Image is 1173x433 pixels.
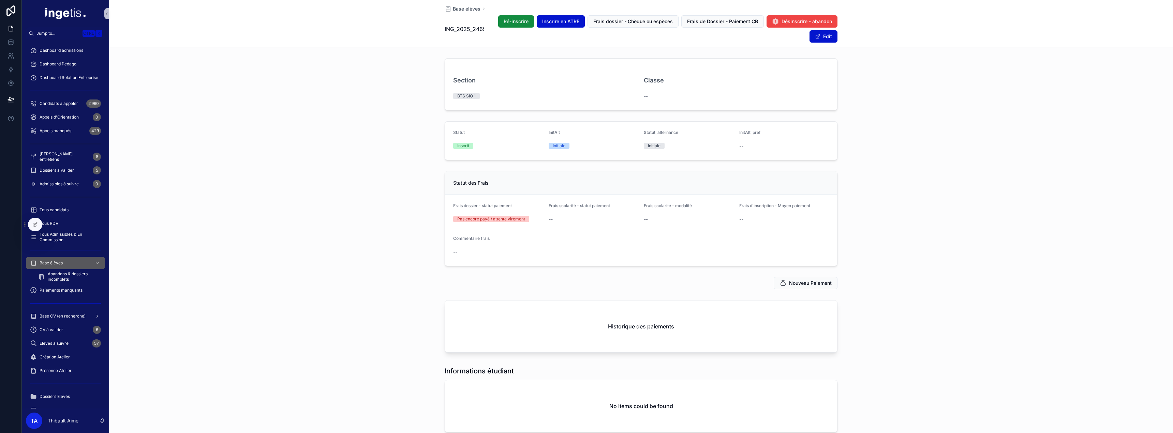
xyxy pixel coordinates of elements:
a: Admissibles à suivre0 [26,178,105,190]
span: Frais dossier - statut paiement [453,203,512,208]
span: Paiements manquants [40,288,83,293]
span: Ré-inscrire [504,18,529,25]
span: InitAlt [549,130,560,135]
span: Frais de Dossier - Paiement CB [687,18,758,25]
span: Candidats à appeler [40,101,78,106]
div: 2 960 [86,99,101,108]
span: [PERSON_NAME] entretiens [40,151,90,162]
span: Dashboard Relation Entreprise [40,75,98,80]
span: -- [644,216,648,223]
span: Frais scolarité - statut paiement [549,203,610,208]
button: Désinscrire - abandon [767,15,837,28]
a: [PERSON_NAME] entretiens8 [26,151,105,163]
span: Désinscrire - abandon [782,18,832,25]
span: Tous Admissibles & En Commission [40,232,98,243]
div: 8 [93,153,101,161]
span: Tous candidats [40,207,69,213]
span: Archive Elèves [40,407,68,413]
span: InitAlt_pref [739,130,761,135]
span: Abandons & dossiers incomplets [48,271,98,282]
span: Frais dossier - Chèque ou espèces [593,18,673,25]
a: Base élèves [445,5,480,12]
div: 57 [92,339,101,347]
div: 5 [93,166,101,174]
a: Appels d'Orientation0 [26,111,105,123]
span: Base élèves [40,260,63,266]
span: Frais scolarité - modalité [644,203,692,208]
span: -- [739,216,743,223]
span: Statut [453,130,465,135]
span: Jump to... [36,31,80,36]
span: Appels d'Orientation [40,114,79,120]
div: 0 [93,180,101,188]
a: Dashboard admissions [26,44,105,57]
a: Candidats à appeler2 960 [26,97,105,110]
span: Dossiers à valider [40,168,74,173]
span: Base élèves [453,5,480,12]
span: ING_2025_2469 [445,25,484,33]
span: K [96,31,102,36]
span: Présence Atelier [40,368,72,373]
span: -- [453,249,457,256]
span: Inscrire en ATRE [542,18,579,25]
button: Inscrire en ATRE [537,15,585,28]
a: Dashboard Pedago [26,58,105,70]
a: Dashboard Relation Entreprise [26,72,105,84]
span: Ctrl [83,30,95,37]
button: Ré-inscrire [498,15,534,28]
a: Paiements manquants [26,284,105,296]
span: Commentaire frais [453,236,490,241]
button: Edit [810,30,837,43]
span: Dashboard admissions [40,48,83,53]
div: Initiale [648,143,660,149]
span: Admissibles à suivre [40,181,79,187]
span: Création Atelier [40,354,70,360]
div: scrollable content [22,40,109,408]
span: Appels manqués [40,128,71,134]
button: Jump to...CtrlK [26,27,105,40]
a: Dossiers à valider5 [26,164,105,176]
a: CV à valider6 [26,324,105,336]
a: Elèves à suivre57 [26,337,105,350]
div: Pas encore payé / attente virement [457,216,525,222]
h2: No items could be found [609,402,673,410]
a: Archive Elèves [26,404,105,416]
span: TA [31,417,38,425]
span: Statut des Frais [453,180,488,186]
div: Initiale [553,143,565,149]
a: Abandons & dossiers incomplets [34,270,105,283]
span: Nouveau Paiement [789,280,832,287]
img: App logo [45,8,86,19]
button: Nouveau Paiement [774,277,837,289]
span: Base CV (en recherche) [40,313,86,319]
div: 0 [93,113,101,121]
a: Base CV (en recherche) [26,310,105,322]
p: Thibault Aime [48,417,78,424]
h2: Historique des paiements [608,322,674,330]
h3: Classe [644,76,664,85]
span: Dossiers Elèves [40,394,70,399]
span: -- [739,143,743,150]
span: Dashboard Pedago [40,61,76,67]
div: Inscrit [457,143,469,149]
span: CV à valider [40,327,63,333]
a: Tous RDV [26,217,105,230]
h1: Informations étudiant [445,366,514,376]
h3: Section [453,76,476,85]
a: Tous Admissibles & En Commission [26,231,105,243]
span: -- [644,93,648,100]
span: Elèves à suivre [40,341,69,346]
button: Frais dossier - Chèque ou espèces [588,15,679,28]
a: Base élèves [26,257,105,269]
a: Présence Atelier [26,365,105,377]
a: Création Atelier [26,351,105,363]
a: Tous candidats [26,204,105,216]
a: Dossiers Elèves [26,390,105,403]
div: 429 [89,127,101,135]
span: Tous RDV [40,221,58,226]
span: Statut_alternance [644,130,678,135]
a: Appels manqués429 [26,125,105,137]
span: -- [549,216,553,223]
div: BTS SIO 1 [457,93,476,99]
div: 6 [93,326,101,334]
